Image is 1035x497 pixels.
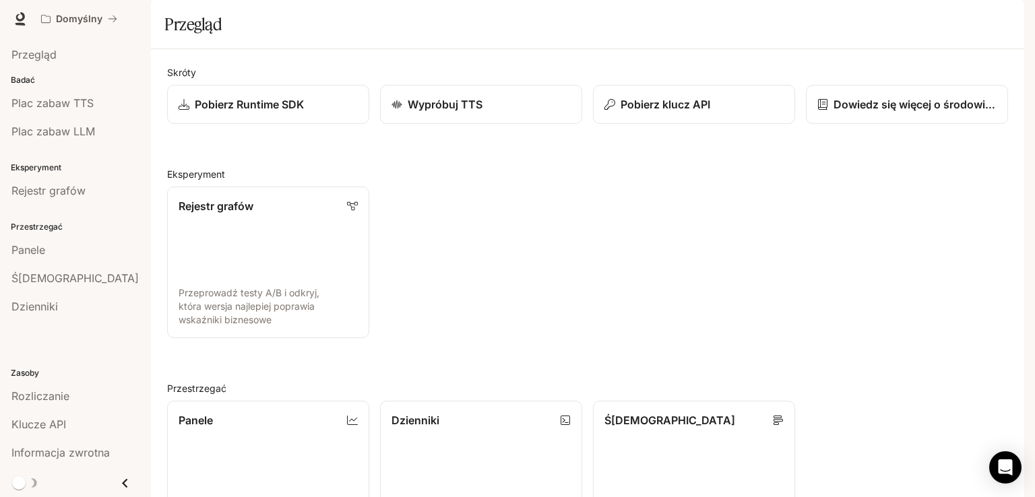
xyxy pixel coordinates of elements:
font: Pobierz klucz API [621,98,710,111]
font: Rejestr grafów [179,199,253,213]
font: Eksperyment [167,168,225,180]
font: Pobierz Runtime SDK [195,98,304,111]
button: Wszystkie obszary robocze [35,5,123,32]
a: Dowiedz się więcej o środowisku wykonawczym [806,85,1008,124]
a: Rejestr grafówPrzeprowadź testy A/B i odkryj, która wersja najlepiej poprawia wskaźniki biznesowe [167,187,369,338]
font: Przeprowadź testy A/B i odkryj, która wersja najlepiej poprawia wskaźniki biznesowe [179,287,319,325]
font: Ś[DEMOGRAPHIC_DATA] [604,413,735,427]
a: Wypróbuj TTS [380,85,582,124]
a: Pobierz Runtime SDK [167,85,369,124]
div: Open Intercom Messenger [989,451,1022,484]
font: Przestrzegać [167,383,226,394]
font: Skróty [167,67,196,78]
font: Przegląd [164,14,222,34]
font: Domyślny [56,13,102,24]
font: Wypróbuj TTS [408,98,482,111]
button: Pobierz klucz API [593,85,795,124]
font: Dzienniki [391,413,439,427]
font: Panele [179,413,213,427]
